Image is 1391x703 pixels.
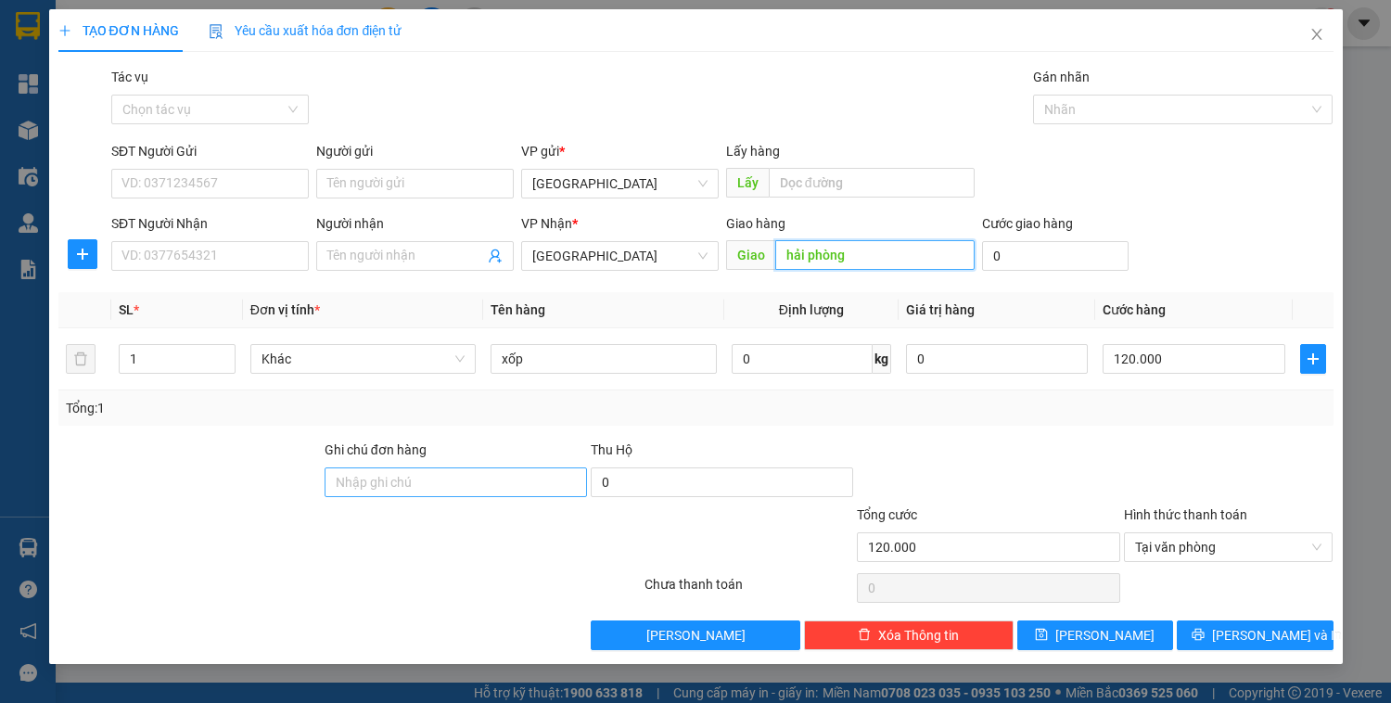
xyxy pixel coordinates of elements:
input: VD: Bàn, Ghế [491,344,716,374]
button: plus [1300,344,1326,374]
input: Dọc đường [769,168,975,198]
span: plus [69,247,96,262]
span: Đà Nẵng [532,242,708,270]
img: icon [209,24,223,39]
span: Cước hàng [1103,302,1166,317]
button: delete [66,344,96,374]
span: Yêu cầu xuất hóa đơn điện tử [209,23,402,38]
span: [STREET_ADDRESS][PERSON_NAME] An Khê, [GEOGRAPHIC_DATA] [6,123,258,151]
div: SĐT Người Gửi [111,141,309,161]
span: Tên hàng [491,302,545,317]
span: VP Nhận [521,216,572,231]
label: Tác vụ [111,70,148,84]
strong: Địa chỉ: [6,123,49,137]
input: Dọc đường [775,240,975,270]
span: TẠO ĐƠN HÀNG [58,23,179,38]
span: save [1035,628,1048,643]
span: [PERSON_NAME] [646,625,746,645]
span: Tổng cước [857,507,917,522]
span: [PERSON_NAME] và In [1212,625,1342,645]
button: plus [68,239,97,269]
span: plus [58,24,71,37]
span: Giao [726,240,775,270]
button: deleteXóa Thông tin [804,620,1014,650]
span: [GEOGRAPHIC_DATA], P. [GEOGRAPHIC_DATA], [GEOGRAPHIC_DATA] [6,71,253,99]
span: Thu Hộ [591,442,632,457]
div: SĐT Người Nhận [111,213,309,234]
button: Close [1291,9,1343,61]
strong: Văn phòng đại diện – CN [GEOGRAPHIC_DATA] [6,107,267,121]
span: printer [1192,628,1205,643]
span: Bình Định [532,170,708,198]
div: Người gửi [316,141,514,161]
span: close [1309,27,1324,42]
span: kg [873,344,891,374]
input: Cước giao hàng [982,241,1129,271]
button: [PERSON_NAME] [591,620,800,650]
span: [PERSON_NAME] [1055,625,1155,645]
div: Tổng: 1 [66,398,539,418]
button: save[PERSON_NAME] [1017,620,1173,650]
div: Người nhận [316,213,514,234]
span: Định lượng [779,302,844,317]
span: SL [119,302,134,317]
strong: CÔNG TY TNHH [86,9,192,27]
strong: Địa chỉ: [6,71,49,85]
div: Chưa thanh toán [643,574,856,607]
span: user-add [488,249,503,263]
label: Gán nhãn [1033,70,1090,84]
label: Ghi chú đơn hàng [325,442,427,457]
span: Khác [262,345,465,373]
input: 0 [906,344,1088,374]
span: Lấy hàng [726,144,780,159]
span: Đơn vị tính [250,302,320,317]
span: delete [858,628,871,643]
label: Cước giao hàng [982,216,1073,231]
label: Hình thức thanh toán [1124,507,1247,522]
strong: VẬN TẢI Ô TÔ KIM LIÊN [59,30,218,47]
span: Lấy [726,168,769,198]
button: printer[PERSON_NAME] và In [1177,620,1333,650]
span: Giá trị hàng [906,302,975,317]
span: Giao hàng [726,216,785,231]
div: VP gửi [521,141,719,161]
input: Ghi chú đơn hàng [325,467,587,497]
span: Tại văn phòng [1135,533,1322,561]
span: plus [1301,351,1325,366]
strong: Trụ sở Công ty [6,55,88,69]
span: Xóa Thông tin [878,625,959,645]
